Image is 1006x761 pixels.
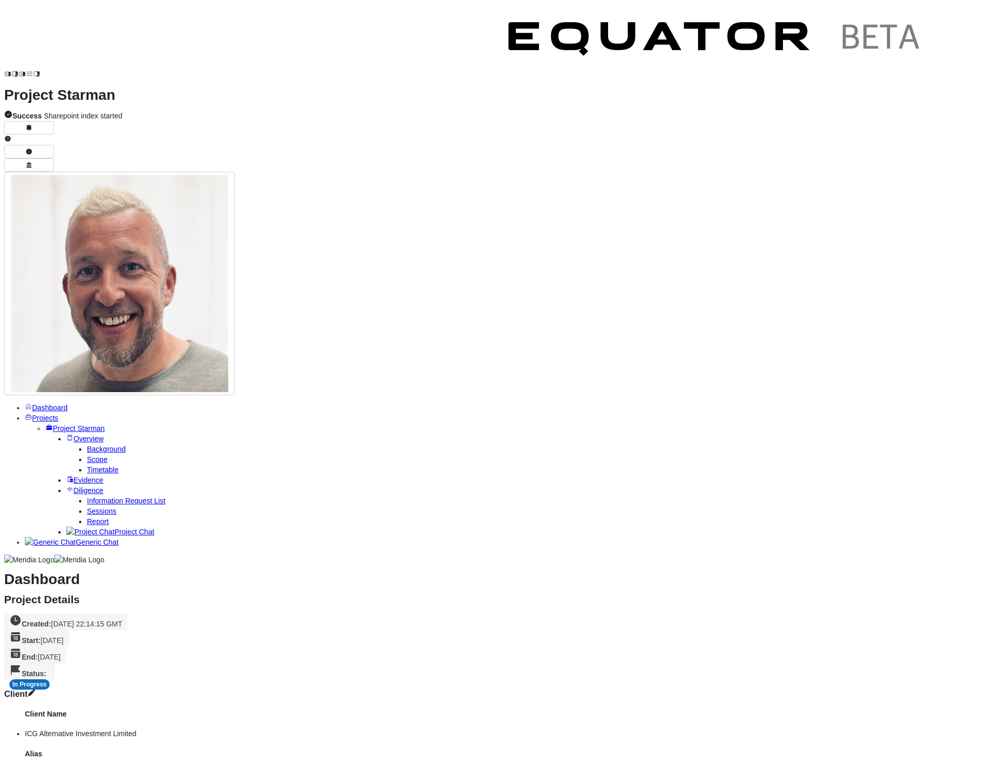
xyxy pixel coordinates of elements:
[114,528,154,536] span: Project Chat
[87,466,119,474] a: Timetable
[66,435,103,443] a: Overview
[9,679,50,690] div: In Progress
[40,4,491,78] img: Customer Logo
[87,445,126,453] a: Background
[25,537,76,547] img: Generic Chat
[22,653,38,661] strong: End:
[4,594,1002,605] h2: Project Details
[4,574,1002,585] h1: Dashboard
[41,636,64,645] span: [DATE]
[87,517,109,526] a: Report
[9,614,22,626] svg: Created On
[76,538,118,546] span: Generic Chat
[12,112,42,120] strong: Success
[87,507,116,515] a: Sessions
[25,728,1002,739] li: ICG Alternative Investment Limited
[51,620,122,628] span: [DATE] 22:14:15 GMT
[73,486,103,495] span: Diligence
[25,404,68,412] a: Dashboard
[4,689,1002,699] h3: Client
[46,424,105,432] a: Project Starman
[25,538,119,546] a: Generic ChatGeneric Chat
[66,486,103,495] a: Diligence
[11,175,228,392] img: Profile Icon
[87,497,166,505] a: Information Request List
[22,620,51,628] strong: Created:
[25,709,1002,719] h4: Client Name
[32,414,58,422] span: Projects
[4,555,54,565] img: Meridia Logo
[53,424,105,432] span: Project Starman
[66,527,114,537] img: Project Chat
[73,476,103,484] span: Evidence
[25,749,1002,759] h4: Alias
[32,404,68,412] span: Dashboard
[87,455,108,464] a: Scope
[4,90,1002,100] h1: Project Starman
[22,636,41,645] strong: Start:
[66,528,154,536] a: Project ChatProject Chat
[22,669,46,678] strong: Status:
[73,435,103,443] span: Overview
[54,555,105,565] img: Meridia Logo
[12,112,122,120] span: Sharepoint index started
[25,414,58,422] a: Projects
[38,653,61,661] span: [DATE]
[491,4,941,78] img: Customer Logo
[66,476,103,484] a: Evidence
